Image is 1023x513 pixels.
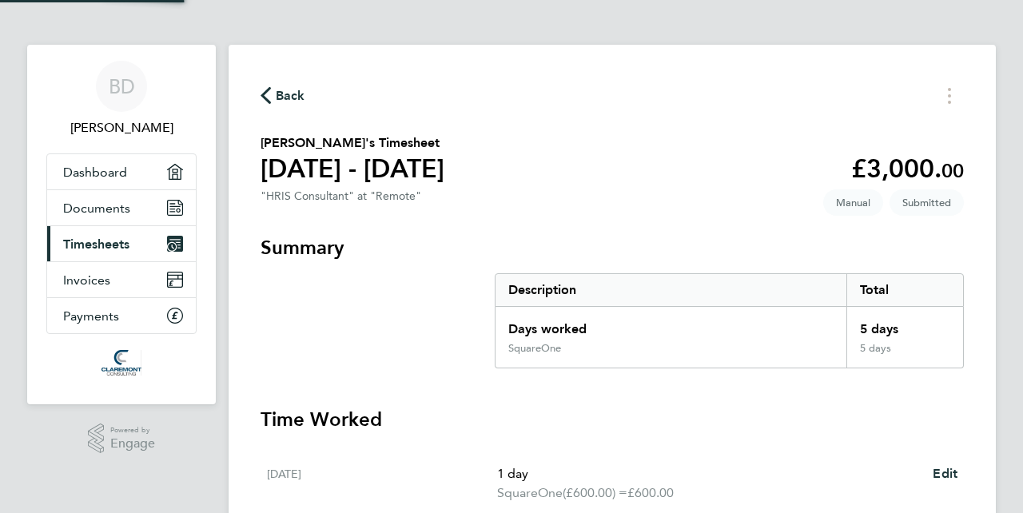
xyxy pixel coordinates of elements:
[261,189,421,203] div: "HRIS Consultant" at "Remote"
[110,424,155,437] span: Powered by
[261,153,444,185] h1: [DATE] - [DATE]
[63,201,130,216] span: Documents
[276,86,305,105] span: Back
[846,274,963,306] div: Total
[47,298,196,333] a: Payments
[63,272,110,288] span: Invoices
[261,407,964,432] h3: Time Worked
[508,342,561,355] div: SquareOne
[941,159,964,182] span: 00
[261,235,964,260] h3: Summary
[261,133,444,153] h2: [PERSON_NAME]'s Timesheet
[63,237,129,252] span: Timesheets
[47,190,196,225] a: Documents
[935,83,964,108] button: Timesheets Menu
[933,464,957,483] a: Edit
[851,153,964,184] app-decimal: £3,000.
[267,464,497,503] div: [DATE]
[46,350,197,376] a: Go to home page
[110,437,155,451] span: Engage
[846,342,963,368] div: 5 days
[846,307,963,342] div: 5 days
[497,483,563,503] span: SquareOne
[47,262,196,297] a: Invoices
[63,165,127,180] span: Dashboard
[495,273,964,368] div: Summary
[261,85,305,105] button: Back
[102,350,141,376] img: claremontconsulting1-logo-retina.png
[627,485,674,500] span: £600.00
[47,154,196,189] a: Dashboard
[27,45,216,404] nav: Main navigation
[563,485,627,500] span: (£600.00) =
[88,424,156,454] a: Powered byEngage
[46,118,197,137] span: Bhushan Dahat
[47,226,196,261] a: Timesheets
[46,61,197,137] a: BD[PERSON_NAME]
[933,466,957,481] span: Edit
[823,189,883,216] span: This timesheet was manually created.
[496,307,846,342] div: Days worked
[63,308,119,324] span: Payments
[497,464,920,483] p: 1 day
[496,274,846,306] div: Description
[890,189,964,216] span: This timesheet is Submitted.
[109,76,135,97] span: BD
